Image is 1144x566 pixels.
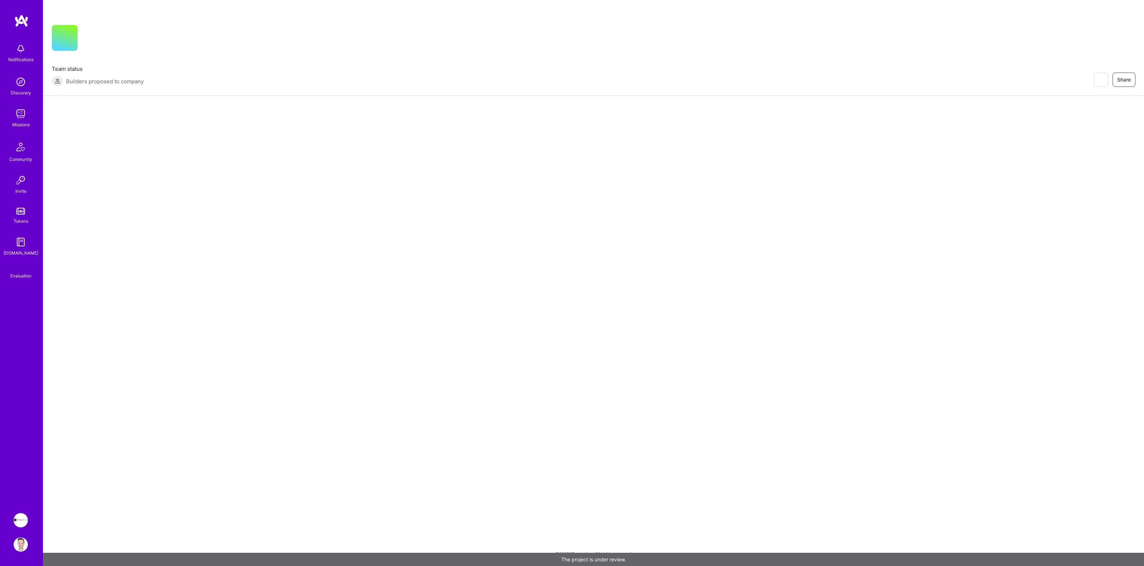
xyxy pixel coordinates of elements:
div: [DOMAIN_NAME] [4,249,38,257]
button: Share [1113,73,1135,87]
i: icon SelectionTeam [18,267,24,272]
img: bell [14,41,28,56]
img: Invite [14,173,28,187]
a: Apprentice: Life science technology services [12,513,30,527]
img: teamwork [14,107,28,121]
img: Community [12,138,29,156]
div: Evaluation [10,272,31,280]
img: Builders proposed to company [52,75,63,87]
a: User Avatar [12,537,30,552]
div: Community [9,156,32,163]
div: Discovery [11,89,31,97]
img: discovery [14,75,28,89]
img: User Avatar [14,537,28,552]
div: Tokens [14,217,28,225]
div: Missions [12,121,30,128]
img: guide book [14,235,28,249]
i: icon CompanyGray [86,36,92,42]
span: Share [1117,76,1131,83]
div: Invite [15,187,26,195]
div: The project is under review. [43,553,1144,566]
i: icon EyeClosed [1098,77,1104,83]
span: Builders proposed to company [66,78,144,85]
img: Apprentice: Life science technology services [14,513,28,527]
span: Team status [52,65,144,73]
img: logo [14,14,29,27]
img: tokens [16,208,25,215]
div: Notifications [8,56,34,63]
